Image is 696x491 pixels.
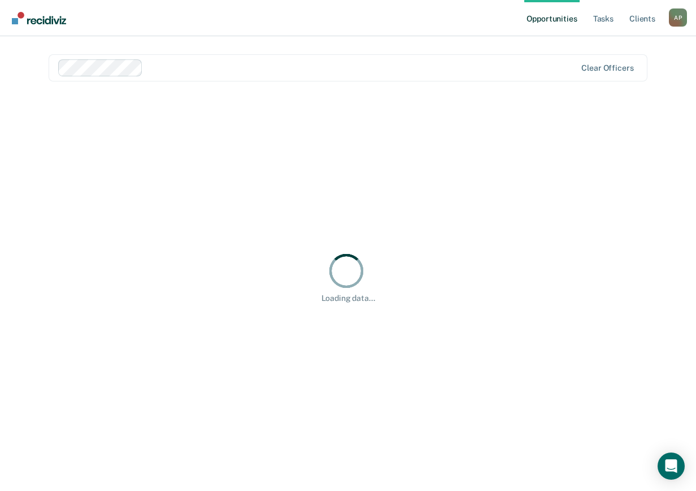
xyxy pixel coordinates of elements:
[658,453,685,480] div: Open Intercom Messenger
[669,8,687,27] button: Profile dropdown button
[669,8,687,27] div: A P
[321,294,375,303] div: Loading data...
[581,63,633,73] div: Clear officers
[12,12,66,24] img: Recidiviz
